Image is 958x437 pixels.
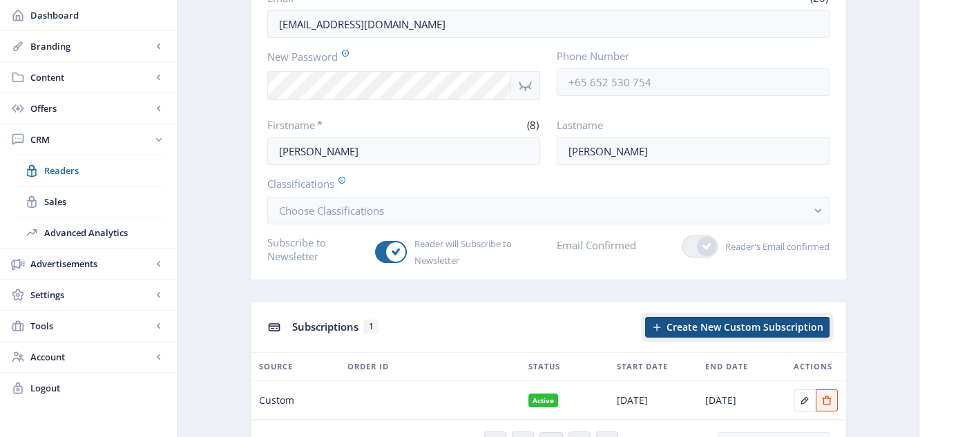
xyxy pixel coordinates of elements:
[44,226,163,240] span: Advanced Analytics
[30,39,152,53] span: Branding
[267,197,830,224] button: Choose Classifications
[617,358,668,375] span: Start Date
[718,238,830,255] span: Reader's Email confirmed
[347,358,389,375] span: Order ID
[705,358,748,375] span: End Date
[794,358,832,375] span: Actions
[528,358,560,375] span: Status
[667,322,823,333] span: Create New Custom Subscription
[267,10,830,38] input: Enter reader’s email
[44,195,163,208] span: Sales
[259,392,294,409] span: Custom
[292,320,358,333] span: Subscriptions
[557,235,636,255] label: Email Confirmed
[30,381,166,395] span: Logout
[30,288,152,302] span: Settings
[407,235,540,269] span: Reader will Subscribe to Newsletter
[14,217,163,248] a: Advanced Analytics
[30,319,152,333] span: Tools
[30,70,152,84] span: Content
[705,392,736,409] span: [DATE]
[617,392,648,409] span: [DATE]
[645,317,830,338] button: Create New Custom Subscription
[364,320,379,333] span: 1
[267,49,529,64] label: New Password
[637,317,830,338] a: New page
[279,204,384,217] span: Choose Classifications
[30,257,152,271] span: Advertisements
[267,118,399,132] label: Firstname
[14,186,163,217] a: Sales
[30,350,152,364] span: Account
[557,68,830,96] input: +65 652 530 754
[44,164,163,177] span: Readers
[259,358,293,375] span: Source
[14,155,163,186] a: Readers
[30,101,152,115] span: Offers
[267,137,540,165] input: Enter reader’s firstname
[30,133,152,146] span: CRM
[511,71,540,100] nb-icon: Show password
[267,235,365,263] label: Subscribe to Newsletter
[525,118,540,132] span: (8)
[557,137,830,165] input: Enter reader’s lastname
[30,8,166,22] span: Dashboard
[557,49,818,63] label: Phone Number
[267,176,818,191] label: Classifications
[557,118,818,132] label: Lastname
